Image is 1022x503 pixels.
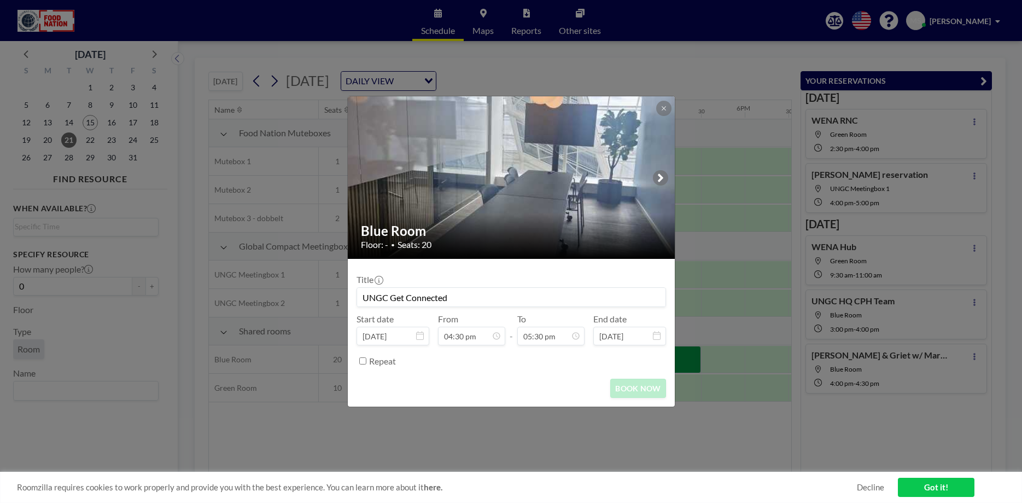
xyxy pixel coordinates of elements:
label: From [438,314,458,325]
span: Floor: - [361,239,388,250]
input: Mathieu's reservation [357,288,665,307]
label: To [517,314,526,325]
span: • [391,241,395,249]
label: Start date [357,314,394,325]
label: Repeat [369,356,396,367]
label: End date [593,314,627,325]
a: Decline [857,482,884,493]
span: Seats: 20 [398,239,431,250]
a: Got it! [898,478,974,497]
span: Roomzilla requires cookies to work properly and provide you with the best experience. You can lea... [17,482,857,493]
h2: Blue Room [361,223,663,239]
button: BOOK NOW [610,379,665,398]
a: here. [424,482,442,492]
label: Title [357,274,382,285]
span: - [510,317,513,342]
